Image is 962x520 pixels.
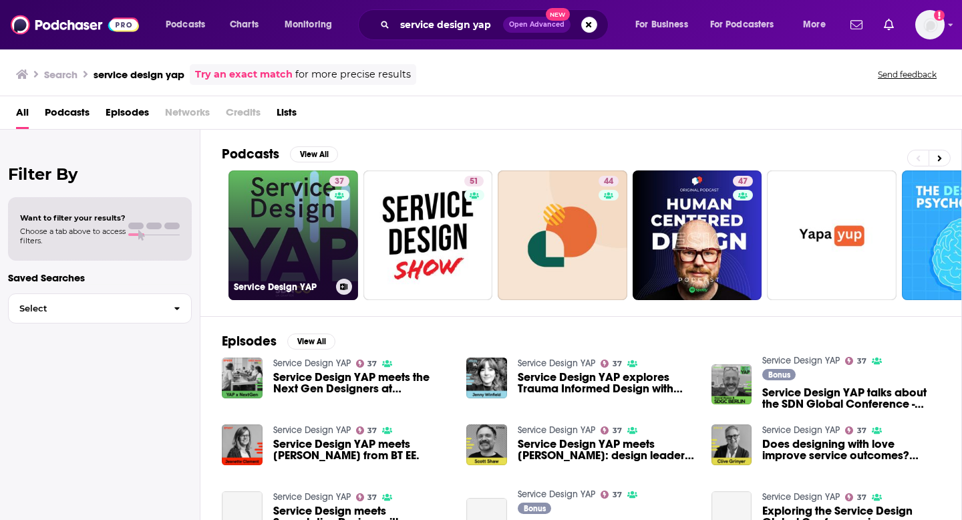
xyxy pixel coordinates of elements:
[195,67,293,82] a: Try an exact match
[295,67,411,82] span: for more precise results
[503,17,571,33] button: Open AdvancedNew
[738,175,748,188] span: 47
[518,438,695,461] a: Service Design YAP meets Scott Shaw: design leader ex- R/GA ex-Beats by Dre
[8,164,192,184] h2: Filter By
[857,428,866,434] span: 37
[524,505,546,513] span: Bonus
[273,438,451,461] span: Service Design YAP meets [PERSON_NAME] from BT EE.
[367,361,377,367] span: 37
[16,102,29,129] a: All
[470,175,478,188] span: 51
[356,426,377,434] a: 37
[222,146,279,162] h2: Podcasts
[222,424,263,465] a: Service Design YAP meets Jeanette Clement from BT EE.
[915,10,945,39] span: Logged in as redsetterpr
[8,271,192,284] p: Saved Searches
[273,358,351,369] a: Service Design YAP
[106,102,149,129] span: Episodes
[290,146,338,162] button: View All
[711,364,752,405] a: Service Design YAP talks about the SDN Global Conference -Berlin!
[156,14,222,35] button: open menu
[518,424,595,436] a: Service Design YAP
[509,21,565,28] span: Open Advanced
[845,493,866,501] a: 37
[464,176,484,186] a: 51
[845,13,868,36] a: Show notifications dropdown
[604,175,613,188] span: 44
[329,176,349,186] a: 37
[633,170,762,300] a: 47
[518,372,695,394] a: Service Design YAP explores Trauma Informed Design with Jenny Winfield
[857,358,866,364] span: 37
[165,102,210,129] span: Networks
[762,438,940,461] span: Does designing with love improve service outcomes? [PERSON_NAME] talks with [PERSON_NAME].
[275,14,349,35] button: open menu
[45,102,90,129] span: Podcasts
[356,493,377,501] a: 37
[857,495,866,501] span: 37
[518,438,695,461] span: Service Design YAP meets [PERSON_NAME]: design leader ex- R/GA ex-Beats by [PERSON_NAME]
[8,293,192,323] button: Select
[94,68,184,81] h3: service design yap
[635,15,688,34] span: For Business
[762,438,940,461] a: Does designing with love improve service outcomes? YAP talks with Clive Grinyer.
[762,355,840,366] a: Service Design YAP
[395,14,503,35] input: Search podcasts, credits, & more...
[367,495,377,501] span: 37
[234,281,331,293] h3: Service Design YAP
[287,334,335,350] button: View All
[915,10,945,39] button: Show profile menu
[20,227,126,245] span: Choose a tab above to access filters.
[845,426,866,434] a: 37
[915,10,945,39] img: User Profile
[878,13,899,36] a: Show notifications dropdown
[546,8,570,21] span: New
[356,360,377,368] a: 37
[803,15,826,34] span: More
[228,170,358,300] a: 37Service Design YAP
[466,424,507,465] img: Service Design YAP meets Scott Shaw: design leader ex- R/GA ex-Beats by Dre
[11,12,139,37] img: Podchaser - Follow, Share and Rate Podcasts
[277,102,297,129] span: Lists
[794,14,842,35] button: open menu
[601,360,622,368] a: 37
[226,102,261,129] span: Credits
[371,9,621,40] div: Search podcasts, credits, & more...
[335,175,344,188] span: 37
[626,14,705,35] button: open menu
[710,15,774,34] span: For Podcasters
[711,424,752,465] a: Does designing with love improve service outcomes? YAP talks with Clive Grinyer.
[273,372,451,394] span: Service Design YAP meets the Next Gen Designers at [GEOGRAPHIC_DATA]
[613,361,622,367] span: 37
[367,428,377,434] span: 37
[601,426,622,434] a: 37
[762,387,940,410] a: Service Design YAP talks about the SDN Global Conference -Berlin!
[466,358,507,398] img: Service Design YAP explores Trauma Informed Design with Jenny Winfield
[518,372,695,394] span: Service Design YAP explores Trauma Informed Design with [PERSON_NAME]
[613,428,622,434] span: 37
[733,176,753,186] a: 47
[222,333,277,350] h2: Episodes
[518,489,595,500] a: Service Design YAP
[273,372,451,394] a: Service Design YAP meets the Next Gen Designers at SDGC Berlin
[44,68,77,81] h3: Search
[222,358,263,398] img: Service Design YAP meets the Next Gen Designers at SDGC Berlin
[874,69,941,80] button: Send feedback
[20,213,126,223] span: Want to filter your results?
[222,333,335,350] a: EpisodesView All
[273,438,451,461] a: Service Design YAP meets Jeanette Clement from BT EE.
[762,387,940,410] span: Service Design YAP talks about the SDN Global Conference -[GEOGRAPHIC_DATA]!
[222,146,338,162] a: PodcastsView All
[845,357,866,365] a: 37
[762,491,840,503] a: Service Design YAP
[221,14,267,35] a: Charts
[363,170,493,300] a: 51
[762,424,840,436] a: Service Design YAP
[701,14,794,35] button: open menu
[273,424,351,436] a: Service Design YAP
[230,15,259,34] span: Charts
